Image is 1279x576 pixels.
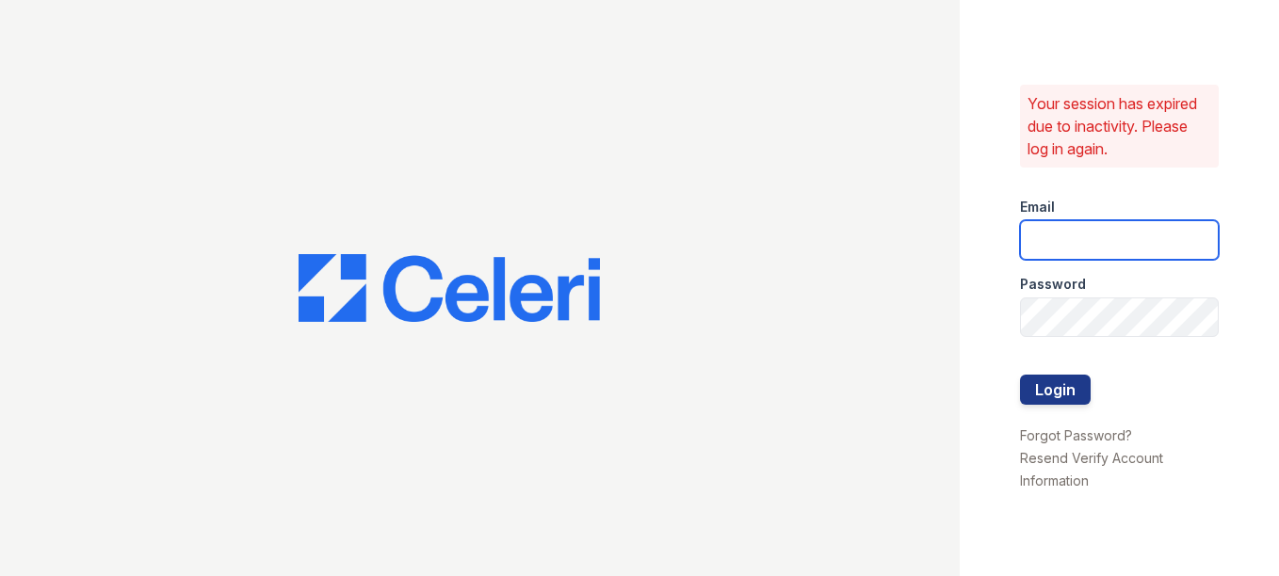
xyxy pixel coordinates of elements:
button: Login [1020,375,1091,405]
a: Resend Verify Account Information [1020,450,1163,488]
label: Email [1020,198,1055,216]
img: CE_Logo_Blue-a8612792a0a2168367f1c8372b55b34899dd931a85d93a1a3d3e32e68fde9ad4.png [299,254,600,322]
p: Your session has expired due to inactivity. Please log in again. [1028,92,1212,160]
a: Forgot Password? [1020,427,1132,443]
label: Password [1020,275,1086,294]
